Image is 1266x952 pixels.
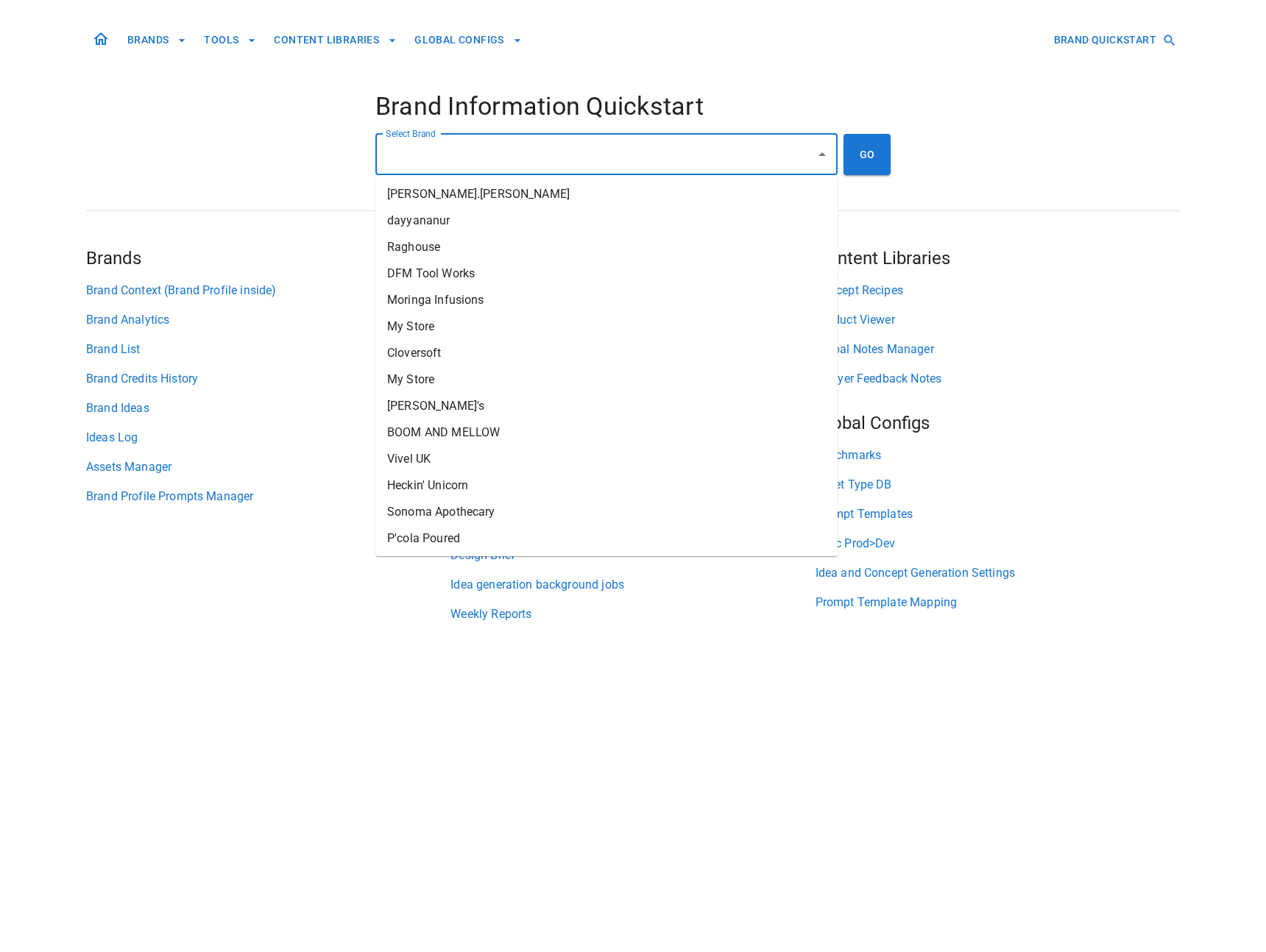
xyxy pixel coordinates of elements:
li: My Store [375,366,838,393]
li: Heckin' Unicorn [375,472,838,499]
button: TOOLS [198,26,262,54]
li: My Store [375,313,838,340]
li: P'cola Poured [375,525,838,552]
a: Brand Ideas [86,399,450,417]
li: BOOM AND MELLOW [375,419,838,446]
a: Prompt Templates [816,505,1180,523]
li: Vivel UK [375,446,838,472]
li: Cloversoft [375,340,838,366]
button: GO [844,134,891,175]
a: Brand Context (Brand Profile inside) [86,282,450,299]
li: Moringa Infusions [375,287,838,313]
button: GLOBAL CONFIGS [409,26,528,54]
button: BRAND QUICKSTART [1048,26,1180,54]
a: Idea generation background jobs [450,576,815,594]
li: [PERSON_NAME]'s [375,393,838,419]
button: BRANDS [121,26,192,54]
a: Assets Manager [86,458,450,476]
h5: Brands [86,246,450,270]
button: Close [812,144,832,165]
h4: Brand Information Quickstart [375,91,891,122]
a: Ideas Log [86,429,450,447]
li: Raghouse [375,234,838,260]
li: SHOPLIFT SALE [375,552,838,578]
a: Global Notes Manager [816,341,1180,358]
a: Concept Recipes [816,282,1180,299]
li: dayyananur [375,207,838,234]
li: DFM Tool Works [375,260,838,287]
a: Brand Credits History [86,370,450,388]
h5: Content Libraries [816,246,1180,270]
h5: Global Configs [816,411,1180,435]
a: Brand Profile Prompts Manager [86,488,450,505]
button: CONTENT LIBRARIES [268,26,403,54]
a: Airfryer Feedback Notes [816,370,1180,388]
a: Prompt Template Mapping [816,594,1180,611]
a: Idea and Concept Generation Settings [816,564,1180,582]
a: Asset Type DB [816,476,1180,494]
a: Sync Prod>Dev [816,535,1180,553]
a: Weekly Reports [450,605,815,623]
a: Brand List [86,341,450,358]
li: [PERSON_NAME].[PERSON_NAME] [375,181,838,207]
a: Product Viewer [816,311,1180,329]
li: Sonoma Apothecary [375,499,838,525]
label: Select Brand [386,127,436,140]
a: Benchmarks [816,447,1180,464]
a: Brand Analytics [86,311,450,329]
